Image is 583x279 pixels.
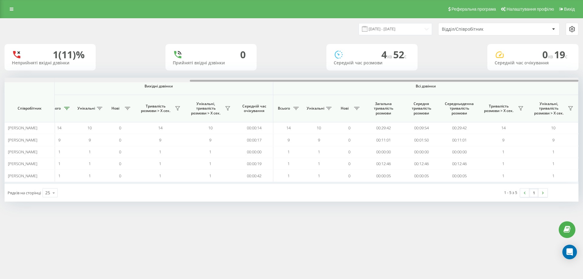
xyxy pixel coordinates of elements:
[554,48,568,61] span: 19
[334,60,410,66] div: Середній час розмови
[119,173,121,179] span: 0
[502,161,504,166] span: 1
[440,146,478,158] td: 00:00:00
[402,134,440,146] td: 00:01:50
[452,7,496,12] span: Реферальна програма
[8,125,37,131] span: [PERSON_NAME]
[47,106,62,111] span: Всього
[209,161,211,166] span: 1
[53,49,85,60] div: 1 (11)%
[58,173,60,179] span: 1
[89,161,91,166] span: 1
[552,149,554,155] span: 1
[119,137,121,143] span: 0
[235,170,273,182] td: 00:00:42
[548,53,554,60] span: хв
[402,170,440,182] td: 00:00:05
[288,149,290,155] span: 1
[58,161,60,166] span: 1
[440,122,478,134] td: 00:29:42
[318,173,320,179] span: 1
[502,173,504,179] span: 1
[552,137,554,143] span: 9
[364,146,402,158] td: 00:00:00
[209,149,211,155] span: 1
[209,173,211,179] span: 1
[87,125,92,131] span: 10
[58,84,259,89] span: Вихідні дзвінки
[318,149,320,155] span: 1
[317,125,321,131] span: 10
[502,137,504,143] span: 9
[58,137,60,143] span: 9
[402,158,440,170] td: 00:12:46
[348,149,350,155] span: 0
[504,189,517,196] div: 1 - 5 з 5
[8,161,37,166] span: [PERSON_NAME]
[551,125,555,131] span: 10
[564,7,575,12] span: Вихід
[12,60,88,66] div: Неприйняті вхідні дзвінки
[318,161,320,166] span: 1
[442,27,514,32] div: Відділ/Співробітник
[562,245,577,259] div: Open Intercom Messenger
[159,137,161,143] span: 9
[8,149,37,155] span: [PERSON_NAME]
[276,106,291,111] span: Всього
[89,137,91,143] span: 9
[445,101,474,116] span: Середньоденна тривалість розмови
[552,161,554,166] span: 1
[407,101,436,116] span: Середня тривалість розмови
[288,161,290,166] span: 1
[318,137,320,143] span: 9
[481,104,516,113] span: Тривалість розмови > Х сек.
[364,134,402,146] td: 00:11:01
[348,173,350,179] span: 0
[288,137,290,143] span: 9
[240,104,268,113] span: Середній час очікування
[45,190,50,196] div: 25
[286,125,291,131] span: 14
[235,146,273,158] td: 00:00:00
[440,158,478,170] td: 00:12:46
[364,158,402,170] td: 00:12:46
[10,106,49,111] span: Співробітник
[158,125,162,131] span: 14
[495,60,571,66] div: Середній час очікування
[8,173,37,179] span: [PERSON_NAME]
[552,173,554,179] span: 1
[531,101,566,116] span: Унікальні, тривалість розмови > Х сек.
[138,104,173,113] span: Тривалість розмови > Х сек.
[542,48,554,61] span: 0
[235,158,273,170] td: 00:00:19
[173,60,249,66] div: Прийняті вхідні дзвінки
[565,53,568,60] span: c
[291,84,560,89] span: Всі дзвінки
[501,125,506,131] span: 14
[240,49,246,60] div: 0
[235,122,273,134] td: 00:00:14
[77,106,95,111] span: Унікальні
[108,106,123,111] span: Нові
[348,125,350,131] span: 0
[402,146,440,158] td: 00:00:00
[387,53,393,60] span: хв
[188,101,223,116] span: Унікальні, тривалість розмови > Х сек.
[89,149,91,155] span: 1
[119,149,121,155] span: 0
[159,161,161,166] span: 1
[502,149,504,155] span: 1
[8,190,41,196] span: Рядків на сторінці
[348,161,350,166] span: 0
[506,7,554,12] span: Налаштування профілю
[8,137,37,143] span: [PERSON_NAME]
[381,48,393,61] span: 4
[348,137,350,143] span: 0
[58,149,60,155] span: 1
[364,170,402,182] td: 00:00:05
[209,137,211,143] span: 9
[393,48,407,61] span: 52
[364,122,402,134] td: 00:29:42
[89,173,91,179] span: 1
[402,122,440,134] td: 00:09:54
